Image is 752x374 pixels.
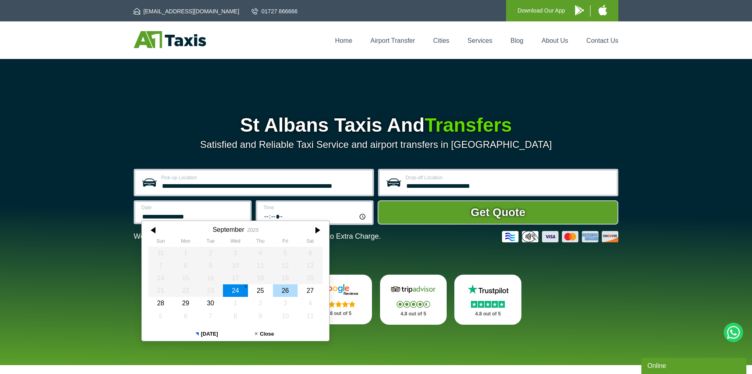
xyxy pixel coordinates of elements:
[298,259,323,272] div: 13 September 2025
[198,284,223,297] div: 23 September 2025
[298,284,323,297] div: 27 September 2025
[148,310,173,322] div: 05 October 2025
[134,116,618,135] h1: St Albans Taxis And
[134,139,618,150] p: Satisfied and Reliable Taxi Service and airport transfers in [GEOGRAPHIC_DATA]
[248,238,273,246] th: Thursday
[248,310,273,322] div: 09 October 2025
[454,275,521,325] a: Trustpilot Stars 4.8 out of 5
[198,247,223,259] div: 02 September 2025
[315,284,363,296] img: Google
[305,275,372,324] a: Google Stars 4.8 out of 5
[433,37,450,44] a: Cities
[173,259,198,272] div: 08 September 2025
[212,226,244,233] div: September
[161,175,368,180] label: Pick-up Location
[173,297,198,309] div: 29 September 2025
[599,5,607,15] img: A1 Taxis iPhone App
[248,297,273,309] div: 02 October 2025
[148,297,173,309] div: 28 September 2025
[471,301,505,308] img: Stars
[314,309,363,319] p: 4.8 out of 5
[198,272,223,284] div: 16 September 2025
[298,247,323,259] div: 06 September 2025
[273,247,298,259] div: 05 September 2025
[273,259,298,272] div: 12 September 2025
[178,327,235,341] button: [DATE]
[273,297,298,309] div: 03 October 2025
[148,272,173,284] div: 14 September 2025
[397,301,430,308] img: Stars
[424,114,512,136] span: Transfers
[378,200,618,225] button: Get Quote
[380,275,447,325] a: Tripadvisor Stars 4.8 out of 5
[223,238,248,246] th: Wednesday
[288,232,381,240] span: The Car at No Extra Charge.
[502,231,618,242] img: Credit And Debit Cards
[575,5,584,15] img: A1 Taxis Android App
[198,259,223,272] div: 09 September 2025
[389,309,438,319] p: 4.8 out of 5
[223,259,248,272] div: 10 September 2025
[198,238,223,246] th: Tuesday
[134,31,206,48] img: A1 Taxis St Albans LTD
[198,297,223,309] div: 30 September 2025
[248,259,273,272] div: 11 September 2025
[173,272,198,284] div: 15 September 2025
[148,238,173,246] th: Sunday
[198,310,223,322] div: 07 October 2025
[134,232,381,241] p: We Now Accept Card & Contactless Payment In
[298,297,323,309] div: 04 October 2025
[173,284,198,297] div: 22 September 2025
[298,272,323,284] div: 20 September 2025
[335,37,353,44] a: Home
[463,309,513,319] p: 4.8 out of 5
[247,227,258,233] div: 2025
[464,284,512,296] img: Trustpilot
[517,6,565,16] p: Download Our App
[370,37,415,44] a: Airport Transfer
[148,259,173,272] div: 07 September 2025
[223,284,248,297] div: 24 September 2025
[173,238,198,246] th: Monday
[148,247,173,259] div: 31 August 2025
[141,205,245,210] label: Date
[273,310,298,322] div: 10 October 2025
[298,238,323,246] th: Saturday
[263,205,367,210] label: Time
[223,310,248,322] div: 08 October 2025
[223,272,248,284] div: 17 September 2025
[298,310,323,322] div: 11 October 2025
[248,272,273,284] div: 18 September 2025
[273,284,298,297] div: 26 September 2025
[389,284,437,296] img: Tripadvisor
[223,247,248,259] div: 03 September 2025
[510,37,523,44] a: Blog
[223,297,248,309] div: 01 October 2025
[273,238,298,246] th: Friday
[248,284,273,297] div: 25 September 2025
[248,247,273,259] div: 04 September 2025
[148,284,173,297] div: 21 September 2025
[468,37,492,44] a: Services
[586,37,618,44] a: Contact Us
[173,310,198,322] div: 06 October 2025
[252,7,298,15] a: 01727 866666
[235,327,293,341] button: Close
[273,272,298,284] div: 19 September 2025
[405,175,612,180] label: Drop-off Location
[173,247,198,259] div: 01 September 2025
[641,356,748,374] iframe: chat widget
[322,301,355,307] img: Stars
[134,7,239,15] a: [EMAIL_ADDRESS][DOMAIN_NAME]
[542,37,568,44] a: About Us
